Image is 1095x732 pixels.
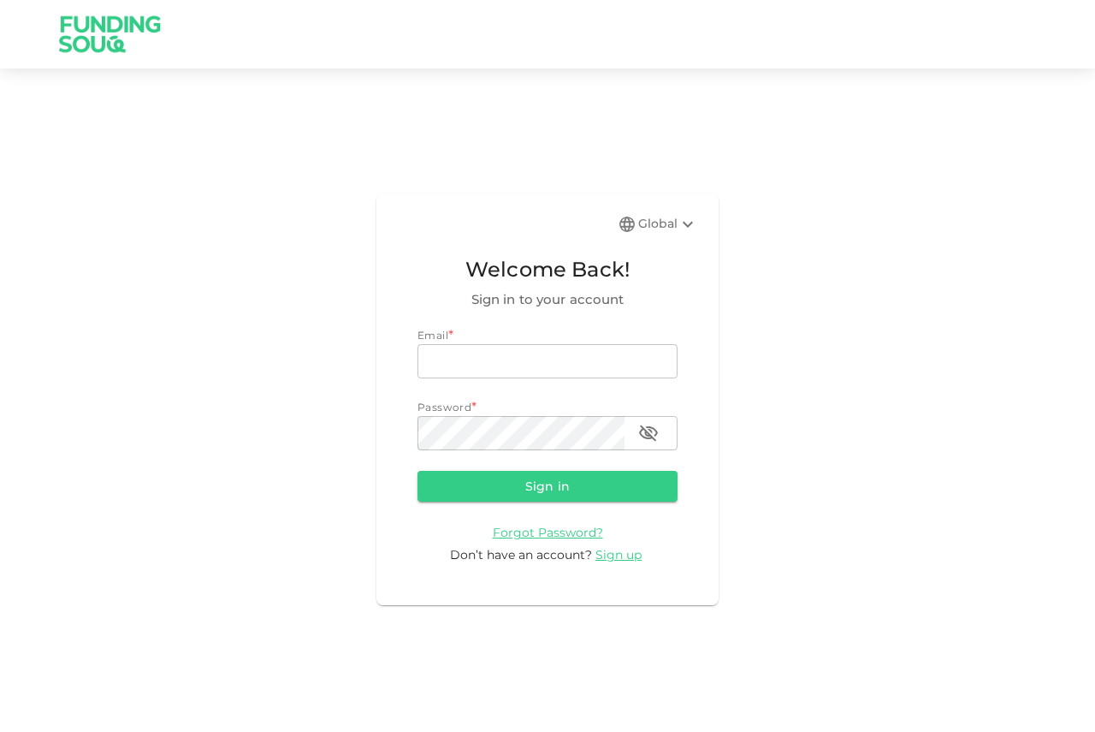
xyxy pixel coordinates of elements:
span: Sign up [595,547,642,562]
span: Forgot Password? [493,525,603,540]
span: Don’t have an account? [450,547,592,562]
span: Password [417,401,471,414]
input: password [417,416,624,450]
span: Sign in to your account [417,289,678,310]
div: Global [638,214,698,235]
span: Email [417,329,448,342]
button: Sign in [417,471,678,502]
input: email [417,344,678,378]
span: Welcome Back! [417,253,678,286]
a: Forgot Password? [493,524,603,540]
